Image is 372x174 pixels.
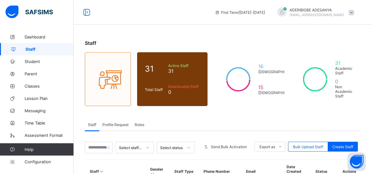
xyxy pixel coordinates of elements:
[168,68,200,74] span: 31
[290,13,344,17] span: [EMAIL_ADDRESS][DOMAIN_NAME]
[25,34,74,39] span: Dashboard
[258,63,299,69] span: 16
[335,66,353,75] span: Academic Staff
[332,144,353,149] span: Create Staff
[160,145,184,150] div: Select status
[168,63,200,68] span: Active Staff
[25,96,74,101] span: Lesson Plan
[102,122,129,127] span: Profile Request
[347,152,366,171] button: Open asap
[119,145,142,150] div: Select staff type
[271,7,357,18] div: ADERIBIGBEADESANYA
[25,159,73,164] span: Configuration
[258,84,299,90] span: 15
[25,108,74,113] span: Messaging
[259,144,275,149] span: Export as
[25,59,74,64] span: Student
[26,47,74,52] span: Staff
[135,122,144,127] span: Roles
[335,78,353,85] span: 0
[99,169,104,174] i: Sort in Ascending Order
[143,86,167,93] div: Total Staff
[85,40,96,46] span: Staff
[258,69,299,74] span: [DEMOGRAPHIC_DATA]
[25,121,74,125] span: Time Table
[25,133,74,138] span: Assessment Format
[6,6,53,18] img: safsims
[290,8,344,12] span: ADERIBIGBE ADESANYA
[335,85,353,98] span: Non Academic Staff
[25,147,73,152] span: Help
[25,84,74,89] span: Classes
[88,122,96,127] span: Staff
[215,10,265,15] span: session/term information
[335,60,353,66] span: 31
[25,71,74,76] span: Parent
[145,64,165,73] span: 31
[211,144,247,149] span: Send Bulk Activation
[258,90,299,95] span: [DEMOGRAPHIC_DATA]
[168,84,200,89] span: Deactivated Staff
[168,89,200,95] span: 0
[293,144,323,149] span: Bulk Upload Staff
